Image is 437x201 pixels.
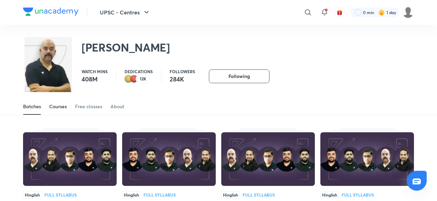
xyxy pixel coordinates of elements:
[170,75,195,83] p: 284K
[49,103,67,110] div: Courses
[23,8,78,18] a: Company Logo
[23,132,117,186] img: Thumbnail
[75,103,102,110] div: Free classes
[143,193,176,197] div: Full Syllabus
[209,69,269,83] button: Following
[140,77,146,81] p: 12K
[49,98,67,115] a: Courses
[82,69,108,74] p: Watch mins
[402,7,414,18] img: SAKSHI AGRAWAL
[378,9,385,16] img: streak
[110,103,124,110] div: About
[23,98,41,115] a: Batches
[337,9,343,15] img: avatar
[320,132,414,186] img: Thumbnail
[221,191,240,199] span: Hinglish
[23,191,42,199] span: Hinglish
[125,69,153,74] p: Dedications
[130,75,138,83] img: educator badge1
[44,193,77,197] div: Full Syllabus
[23,8,78,16] img: Company Logo
[243,193,275,197] div: Full Syllabus
[334,7,345,18] button: avatar
[122,132,216,186] img: Thumbnail
[170,69,195,74] p: Followers
[122,191,141,199] span: Hinglish
[110,98,124,115] a: About
[82,41,170,54] h2: [PERSON_NAME]
[82,75,108,83] p: 408M
[320,191,339,199] span: Hinglish
[125,75,133,83] img: educator badge2
[24,38,72,103] img: class
[23,103,41,110] div: Batches
[75,98,102,115] a: Free classes
[228,73,250,80] span: Following
[342,193,374,197] div: Full Syllabus
[221,132,315,186] img: Thumbnail
[96,5,155,19] button: UPSC - Centres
